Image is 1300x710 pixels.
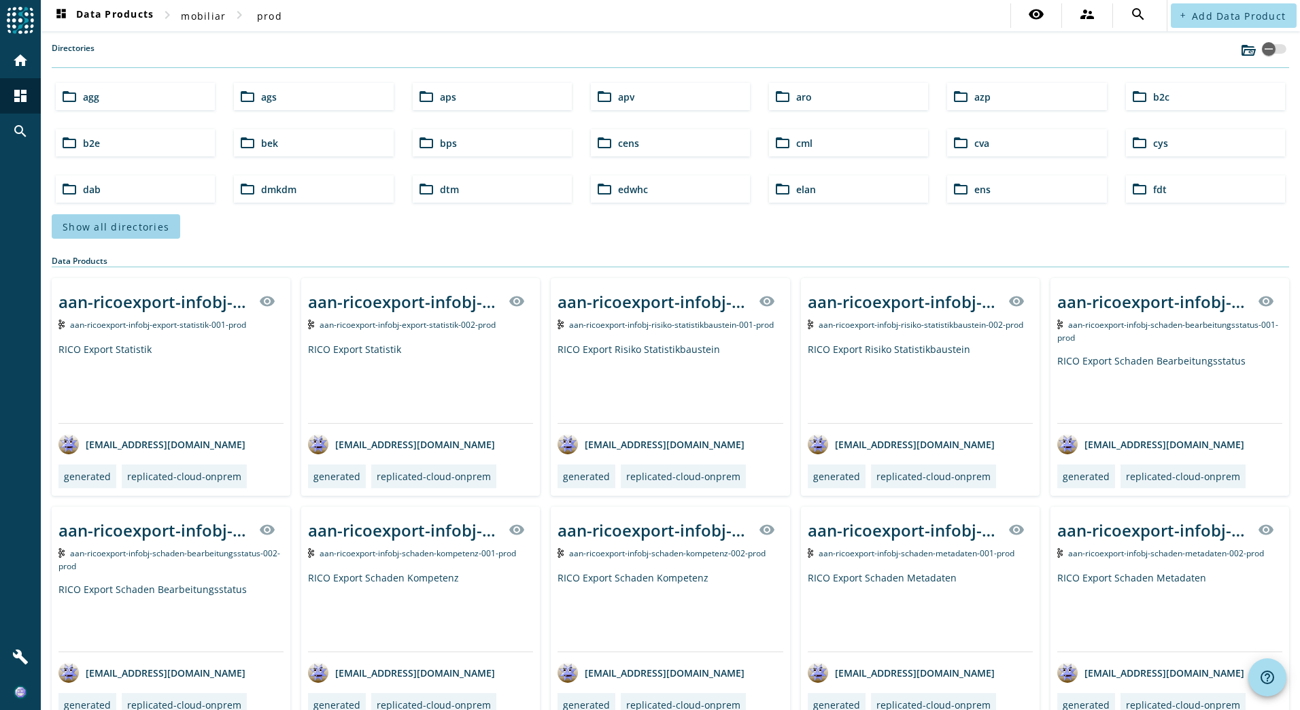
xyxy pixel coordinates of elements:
mat-icon: folder_open [239,135,256,151]
div: aan-ricoexport-infobj-schaden-bearbeitungsstatus-002-_stage_ [58,519,251,541]
mat-icon: visibility [259,293,275,309]
div: [EMAIL_ADDRESS][DOMAIN_NAME] [808,434,995,454]
div: [EMAIL_ADDRESS][DOMAIN_NAME] [1057,434,1244,454]
span: aro [796,90,812,103]
mat-icon: dashboard [53,7,69,24]
div: [EMAIL_ADDRESS][DOMAIN_NAME] [58,434,245,454]
mat-icon: folder_open [239,88,256,105]
div: replicated-cloud-onprem [127,470,241,483]
span: Kafka Topic: aan-ricoexport-infobj-export-statistik-001-prod [70,319,246,331]
div: [EMAIL_ADDRESS][DOMAIN_NAME] [308,434,495,454]
span: cens [618,137,639,150]
div: generated [313,470,360,483]
img: avatar [58,662,79,683]
img: Kafka Topic: aan-ricoexport-infobj-schaden-kompetenz-002-prod [558,548,564,558]
div: [EMAIL_ADDRESS][DOMAIN_NAME] [558,662,745,683]
mat-icon: folder_open [418,88,434,105]
div: aan-ricoexport-infobj-risiko-statistikbaustein-001-_stage_ [558,290,750,313]
mat-icon: folder_open [239,181,256,197]
mat-icon: folder_open [774,135,791,151]
span: Data Products [53,7,154,24]
div: RICO Export Schaden Bearbeitungsstatus [58,583,284,652]
img: Kafka Topic: aan-ricoexport-infobj-risiko-statistikbaustein-001-prod [558,320,564,329]
mat-icon: visibility [759,293,775,309]
div: RICO Export Statistik [308,343,533,423]
span: cml [796,137,812,150]
mat-icon: visibility [509,522,525,538]
img: Kafka Topic: aan-ricoexport-infobj-risiko-statistikbaustein-002-prod [808,320,814,329]
span: cva [974,137,989,150]
div: aan-ricoexport-infobj-schaden-kompetenz-001-_stage_ [308,519,500,541]
div: aan-ricoexport-infobj-export-statistik-002-_stage_ [308,290,500,313]
mat-icon: visibility [1258,293,1274,309]
mat-icon: folder_open [1131,181,1148,197]
div: [EMAIL_ADDRESS][DOMAIN_NAME] [308,662,495,683]
img: avatar [308,662,328,683]
div: RICO Export Statistik [58,343,284,423]
span: azp [974,90,991,103]
mat-icon: visibility [259,522,275,538]
span: b2e [83,137,100,150]
div: RICO Export Risiko Statistikbaustein [558,343,783,423]
div: generated [813,470,860,483]
img: Kafka Topic: aan-ricoexport-infobj-schaden-metadaten-001-prod [808,548,814,558]
img: avatar [58,434,79,454]
label: Directories [52,42,95,67]
span: bps [440,137,457,150]
button: mobiliar [175,3,231,28]
div: generated [64,470,111,483]
div: replicated-cloud-onprem [1126,470,1240,483]
span: edwhc [618,183,648,196]
span: Kafka Topic: aan-ricoexport-infobj-schaden-bearbeitungsstatus-001-prod [1057,319,1279,343]
span: Kafka Topic: aan-ricoexport-infobj-risiko-statistikbaustein-001-prod [569,319,774,331]
button: Data Products [48,3,159,28]
div: aan-ricoexport-infobj-export-statistik-001-_stage_ [58,290,251,313]
span: Kafka Topic: aan-ricoexport-infobj-schaden-metadaten-002-prod [1068,547,1264,559]
span: bek [261,137,278,150]
span: Kafka Topic: aan-ricoexport-infobj-export-statistik-002-prod [320,319,496,331]
img: Kafka Topic: aan-ricoexport-infobj-schaden-metadaten-002-prod [1057,548,1063,558]
img: avatar [558,662,578,683]
div: [EMAIL_ADDRESS][DOMAIN_NAME] [558,434,745,454]
span: dtm [440,183,459,196]
span: Show all directories [63,220,169,233]
mat-icon: build [12,649,29,665]
div: replicated-cloud-onprem [377,470,491,483]
span: ens [974,183,991,196]
div: RICO Export Schaden Kompetenz [558,571,783,652]
span: cys [1153,137,1168,150]
img: avatar [558,434,578,454]
span: mobiliar [181,10,226,22]
div: [EMAIL_ADDRESS][DOMAIN_NAME] [1057,662,1244,683]
img: avatar [808,434,828,454]
div: RICO Export Risiko Statistikbaustein [808,343,1033,423]
mat-icon: supervisor_account [1079,6,1095,22]
img: Kafka Topic: aan-ricoexport-infobj-schaden-bearbeitungsstatus-002-prod [58,548,65,558]
span: b2c [1153,90,1169,103]
span: dmkdm [261,183,296,196]
div: replicated-cloud-onprem [876,470,991,483]
span: Kafka Topic: aan-ricoexport-infobj-risiko-statistikbaustein-002-prod [819,319,1023,331]
button: prod [247,3,291,28]
mat-icon: visibility [1008,522,1025,538]
mat-icon: visibility [1028,6,1044,22]
mat-icon: folder_open [953,135,969,151]
button: Show all directories [52,214,180,239]
mat-icon: folder_open [61,88,78,105]
div: [EMAIL_ADDRESS][DOMAIN_NAME] [58,662,245,683]
button: Add Data Product [1171,3,1297,28]
mat-icon: folder_open [596,135,613,151]
div: RICO Export Schaden Metadaten [808,571,1033,652]
span: aps [440,90,456,103]
mat-icon: folder_open [596,181,613,197]
mat-icon: chevron_right [231,7,247,23]
span: dab [83,183,101,196]
mat-icon: help_outline [1259,669,1276,686]
div: Data Products [52,255,1289,267]
span: prod [257,10,282,22]
mat-icon: visibility [1008,293,1025,309]
div: replicated-cloud-onprem [626,470,740,483]
mat-icon: folder_open [774,88,791,105]
div: RICO Export Schaden Kompetenz [308,571,533,652]
span: elan [796,183,816,196]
